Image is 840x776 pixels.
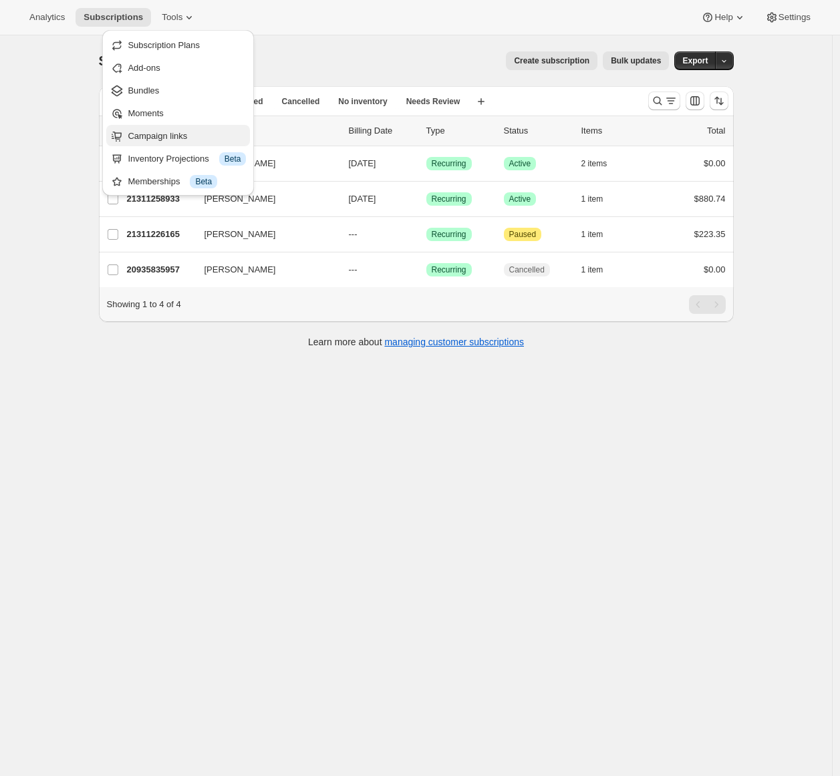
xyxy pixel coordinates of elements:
span: Bulk updates [611,55,661,66]
button: [PERSON_NAME] [196,224,330,245]
button: Campaign links [106,125,250,146]
span: Tools [162,12,182,23]
div: Inventory Projections [128,152,246,166]
span: Help [714,12,732,23]
button: Create new view [470,92,492,111]
span: 2 items [581,158,607,169]
p: Billing Date [349,124,416,138]
span: Cancelled [282,96,320,107]
span: [PERSON_NAME] [204,228,276,241]
div: 21311226165[PERSON_NAME]---SuccessRecurringAttentionPaused1 item$223.35 [127,225,726,244]
button: Moments [106,102,250,124]
span: Recurring [432,158,466,169]
span: Recurring [432,229,466,240]
p: Total [707,124,725,138]
button: Export [674,51,716,70]
p: Status [504,124,571,138]
span: Add-ons [128,63,160,73]
span: [DATE] [349,158,376,168]
span: Recurring [432,194,466,204]
button: [PERSON_NAME] [196,188,330,210]
p: 21311226165 [127,228,194,241]
span: $0.00 [704,264,726,274]
div: 20935835957[PERSON_NAME]---SuccessRecurringCancelled1 item$0.00 [127,260,726,279]
span: [PERSON_NAME] [204,263,276,276]
button: Subscriptions [76,8,151,27]
button: Subscription Plans [106,34,250,55]
p: Customer [204,124,338,138]
p: Learn more about [308,335,524,349]
span: 1 item [581,229,603,240]
span: --- [349,229,358,239]
div: Items [581,124,648,138]
p: Showing 1 to 4 of 4 [107,298,181,311]
button: 1 item [581,190,618,208]
span: Cancelled [509,264,545,275]
button: Settings [757,8,819,27]
span: Recurring [432,264,466,275]
span: --- [349,264,358,274]
span: $880.74 [694,194,726,204]
span: Settings [779,12,811,23]
button: Search and filter results [648,91,680,110]
div: 21172584757[PERSON_NAME][DATE]SuccessRecurringSuccessActive2 items$0.00 [127,154,726,173]
span: Analytics [29,12,65,23]
span: Create subscription [514,55,589,66]
span: No inventory [338,96,387,107]
div: IDCustomerBilling DateTypeStatusItemsTotal [127,124,726,138]
button: Create subscription [506,51,597,70]
span: [DATE] [349,194,376,204]
button: Customize table column order and visibility [686,91,704,110]
span: Campaign links [128,131,187,141]
button: [PERSON_NAME] [196,259,330,280]
span: Active [509,194,531,204]
span: Bundles [128,85,159,95]
span: $0.00 [704,158,726,168]
span: Paused [509,229,537,240]
span: 1 item [581,264,603,275]
span: Moments [128,108,163,118]
nav: Pagination [689,295,726,314]
button: 2 items [581,154,622,173]
span: Active [509,158,531,169]
button: Bundles [106,79,250,101]
div: 21311258933[PERSON_NAME][DATE]SuccessRecurringSuccessActive1 item$880.74 [127,190,726,208]
span: $223.35 [694,229,726,239]
button: 1 item [581,260,618,279]
button: [PERSON_NAME] [196,153,330,174]
span: Subscriptions [84,12,143,23]
button: Tools [154,8,204,27]
span: Beta [195,176,212,187]
button: Sort the results [710,91,728,110]
span: Subscription Plans [128,40,200,50]
button: Analytics [21,8,73,27]
span: Export [682,55,708,66]
button: Memberships [106,170,250,192]
a: managing customer subscriptions [384,337,524,347]
div: Memberships [128,175,246,188]
button: 1 item [581,225,618,244]
span: 1 item [581,194,603,204]
button: Bulk updates [603,51,669,70]
button: Help [693,8,754,27]
div: Type [426,124,493,138]
span: Needs Review [406,96,460,107]
p: 20935835957 [127,263,194,276]
span: Beta [225,154,241,164]
button: Add-ons [106,57,250,78]
button: Inventory Projections [106,148,250,169]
